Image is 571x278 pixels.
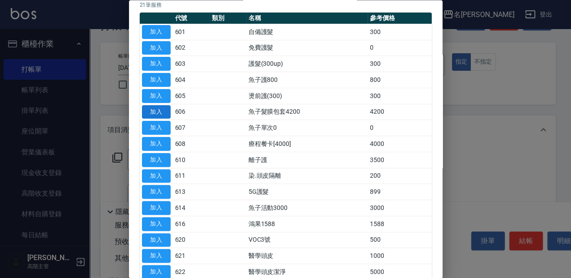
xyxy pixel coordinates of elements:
td: 604 [173,72,210,88]
td: 500 [368,232,431,248]
td: 自備護髮 [246,24,368,40]
td: 鴻果1588 [246,216,368,232]
td: 染.頭皮隔離 [246,168,368,184]
td: 護髮(300up) [246,56,368,72]
td: 613 [173,184,210,200]
td: 4200 [368,104,431,120]
td: 0 [368,40,431,56]
td: 606 [173,104,210,120]
td: 300 [368,88,431,104]
td: 燙前護(300) [246,88,368,104]
th: 名稱 [246,13,368,24]
td: 616 [173,216,210,232]
td: 離子護 [246,152,368,168]
td: 603 [173,56,210,72]
td: 1000 [368,248,431,264]
td: 魚子髮膜包套4200 [246,104,368,120]
td: 614 [173,200,210,216]
td: 3000 [368,200,431,216]
td: 魚子護800 [246,72,368,88]
button: 加入 [142,89,171,103]
button: 加入 [142,217,171,231]
button: 加入 [142,249,171,263]
td: 605 [173,88,210,104]
button: 加入 [142,73,171,87]
button: 加入 [142,105,171,119]
button: 加入 [142,153,171,167]
button: 加入 [142,121,171,135]
td: VOC3號 [246,232,368,248]
button: 加入 [142,169,171,183]
td: 5G護髮 [246,184,368,200]
td: 0 [368,120,431,136]
td: 899 [368,184,431,200]
th: 代號 [173,13,210,24]
td: 608 [173,136,210,152]
td: 200 [368,168,431,184]
td: 620 [173,232,210,248]
td: 300 [368,56,431,72]
td: 1588 [368,216,431,232]
button: 加入 [142,137,171,151]
td: 3500 [368,152,431,168]
td: 醫學頭皮 [246,248,368,264]
button: 加入 [142,41,171,55]
button: 加入 [142,185,171,199]
td: 601 [173,24,210,40]
td: 4000 [368,136,431,152]
td: 610 [173,152,210,168]
td: 607 [173,120,210,136]
td: 魚子活動3000 [246,200,368,216]
td: 602 [173,40,210,56]
td: 魚子單次0 [246,120,368,136]
th: 參考價格 [368,13,431,24]
th: 類別 [210,13,246,24]
td: 621 [173,248,210,264]
button: 加入 [142,25,171,39]
td: 免費護髮 [246,40,368,56]
p: 21 筆服務 [140,1,432,9]
td: 療程餐卡[4000] [246,136,368,152]
button: 加入 [142,233,171,247]
button: 加入 [142,57,171,71]
td: 611 [173,168,210,184]
td: 800 [368,72,431,88]
button: 加入 [142,201,171,215]
td: 300 [368,24,431,40]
